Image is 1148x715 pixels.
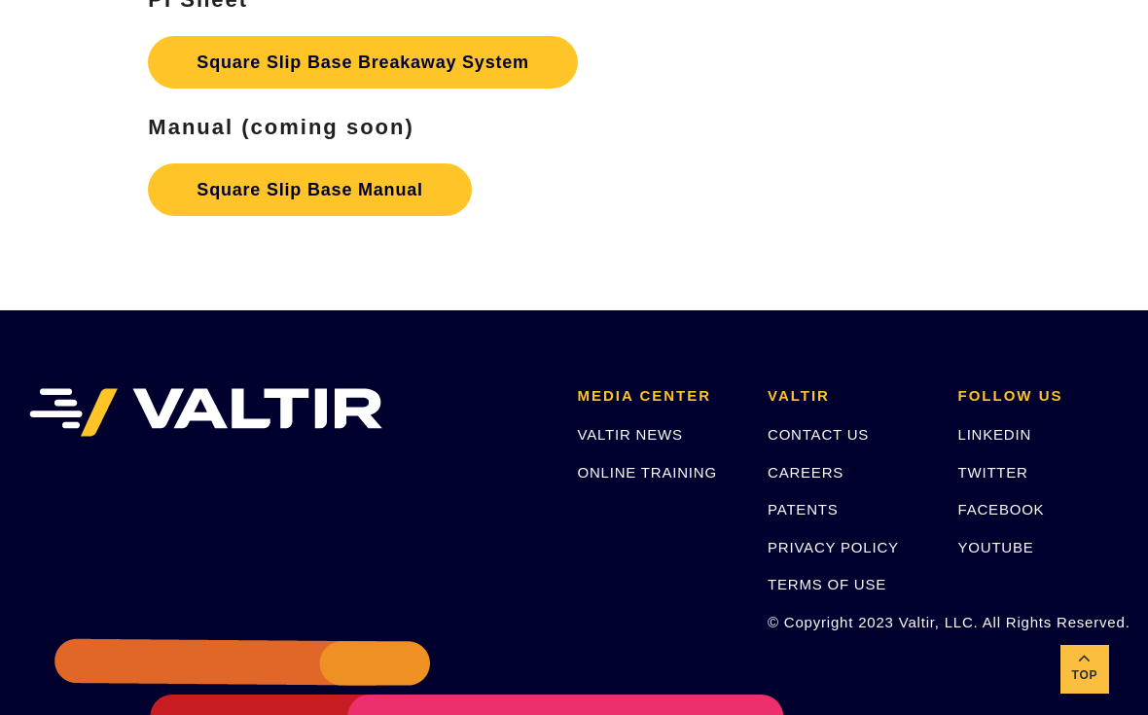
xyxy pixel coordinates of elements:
[578,388,739,405] h2: MEDIA CENTER
[958,539,1034,555] a: YOUTUBE
[958,426,1032,443] a: LINKEDIN
[768,464,843,481] a: CAREERS
[958,464,1028,481] a: TWITTER
[768,576,886,592] a: TERMS OF USE
[578,464,717,481] a: ONLINE TRAINING
[768,611,929,633] p: © Copyright 2023 Valtir, LLC. All Rights Reserved.
[148,115,413,139] strong: Manual (coming soon)
[768,539,899,555] a: PRIVACY POLICY
[1060,645,1109,694] a: Top
[148,36,578,89] a: Square Slip Base Breakaway System
[768,501,839,518] a: PATENTS
[29,388,382,437] img: VALTIR
[958,501,1045,518] a: FACEBOOK
[578,426,683,443] a: VALTIR NEWS
[768,388,929,405] h2: VALTIR
[958,388,1120,405] h2: FOLLOW US
[768,426,869,443] a: CONTACT US
[1060,664,1109,687] span: Top
[148,163,471,216] a: Square Slip Base Manual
